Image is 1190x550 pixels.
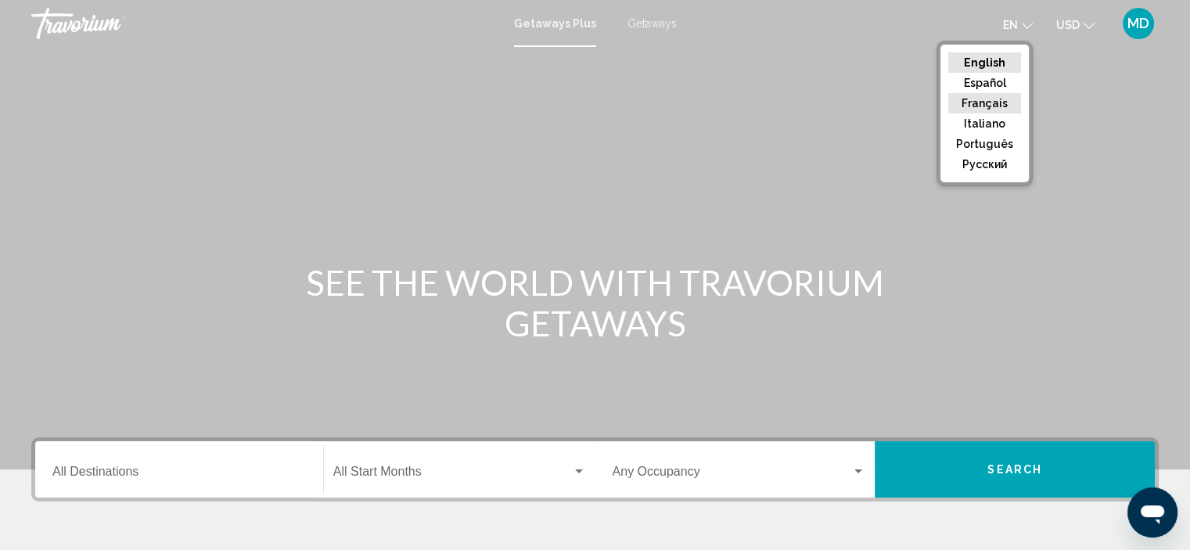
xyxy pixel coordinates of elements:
button: Search [875,441,1155,498]
button: Italiano [948,113,1021,134]
iframe: Bouton de lancement de la fenêtre de messagerie [1127,487,1177,537]
button: User Menu [1118,7,1159,40]
span: Search [987,464,1042,476]
a: Travorium [31,8,498,39]
button: Português [948,134,1021,154]
button: Change language [1003,13,1033,36]
button: Français [948,93,1021,113]
span: en [1003,19,1018,31]
div: Search widget [35,441,1155,498]
button: English [948,52,1021,73]
a: Getaways Plus [514,17,596,30]
button: Español [948,73,1021,93]
span: MD [1127,16,1149,31]
span: USD [1056,19,1080,31]
button: русский [948,154,1021,174]
button: Change currency [1056,13,1095,36]
h1: SEE THE WORLD WITH TRAVORIUM GETAWAYS [302,262,889,343]
a: Getaways [627,17,677,30]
